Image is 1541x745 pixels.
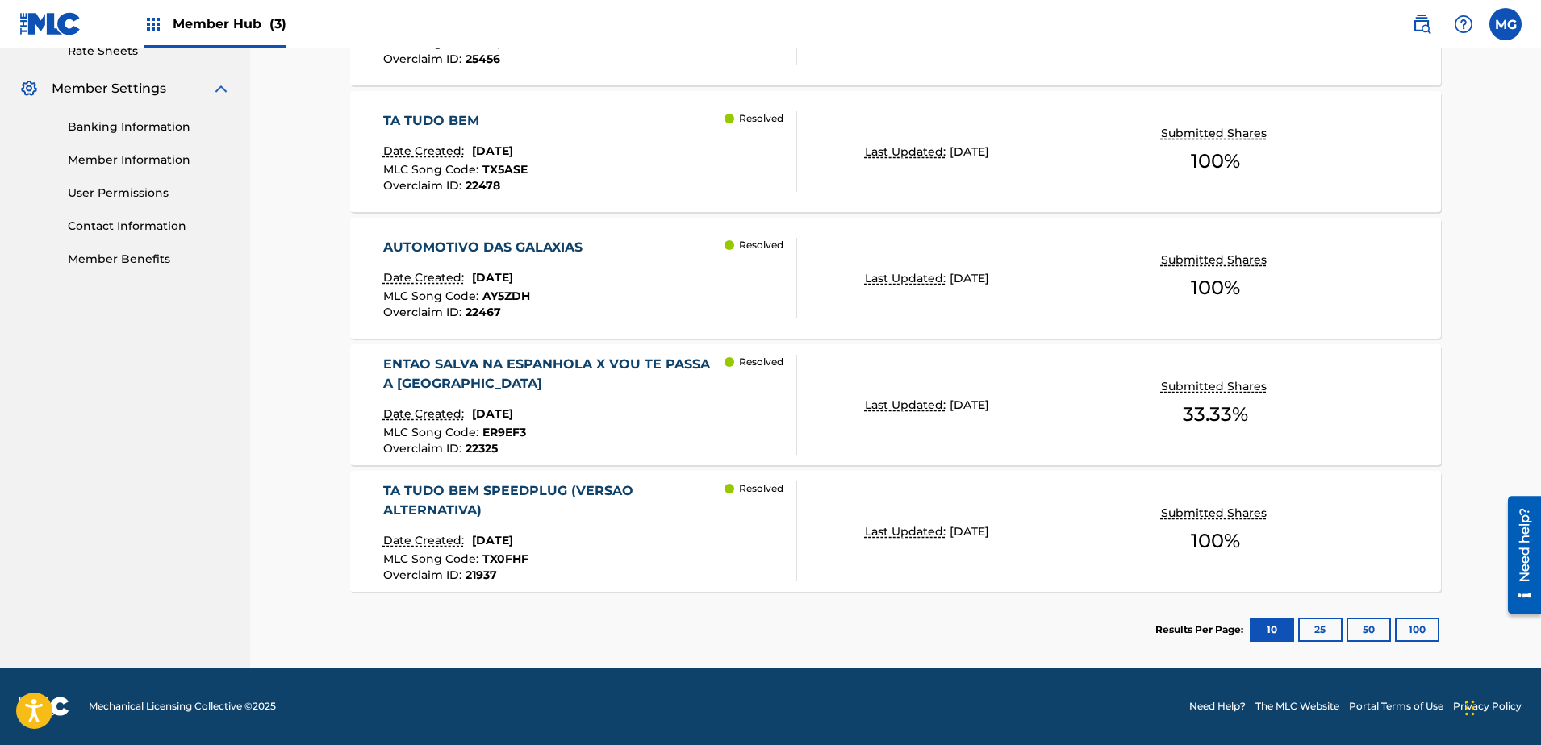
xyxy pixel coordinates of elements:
[1161,252,1271,268] p: Submitted Shares
[68,251,231,268] a: Member Benefits
[1161,378,1271,395] p: Submitted Shares
[950,144,989,159] span: [DATE]
[1489,8,1522,40] div: User Menu
[1255,699,1339,714] a: The MLC Website
[383,441,466,456] span: Overclaim ID :
[383,52,466,66] span: Overclaim ID :
[1189,699,1246,714] a: Need Help?
[383,162,482,177] span: MLC Song Code :
[144,15,163,34] img: Top Rightsholders
[1161,125,1271,142] p: Submitted Shares
[89,699,276,714] span: Mechanical Licensing Collective © 2025
[739,355,783,369] p: Resolved
[383,111,528,131] div: TA TUDO BEM
[19,79,39,98] img: Member Settings
[173,15,286,33] span: Member Hub
[466,305,501,319] span: 22467
[472,270,513,285] span: [DATE]
[1250,618,1294,642] button: 10
[482,551,528,566] span: TX0FHF
[466,178,500,193] span: 22478
[865,270,950,287] p: Last Updated:
[383,269,468,286] p: Date Created:
[466,441,498,456] span: 22325
[482,289,530,303] span: AY5ZDH
[950,271,989,285] span: [DATE]
[383,532,468,549] p: Date Created:
[1155,622,1247,637] p: Results Per Page:
[350,344,1441,465] a: ENTAO SALVA NA ESPANHOLA X VOU TE PASSA A [GEOGRAPHIC_DATA]Date Created:[DATE]MLC Song Code:ER9EF...
[68,185,231,202] a: User Permissions
[269,16,286,31] span: (3)
[383,289,482,303] span: MLC Song Code :
[1405,8,1438,40] a: Public Search
[739,238,783,252] p: Resolved
[1191,526,1240,556] span: 100 %
[1447,8,1480,40] div: Help
[950,524,989,539] span: [DATE]
[383,355,725,393] div: ENTAO SALVA NA ESPANHOLA X VOU TE PASSA A [GEOGRAPHIC_DATA]
[350,218,1441,339] a: AUTOMOTIVO DAS GALAXIASDate Created:[DATE]MLC Song Code:AY5ZDHOverclaim ID:22467 ResolvedLast Upd...
[1395,618,1439,642] button: 100
[383,305,466,319] span: Overclaim ID :
[739,111,783,126] p: Resolved
[1496,489,1541,622] iframe: Resource Center
[383,238,591,257] div: AUTOMOTIVO DAS GALAXIAS
[68,218,231,235] a: Contact Information
[383,551,482,566] span: MLC Song Code :
[472,144,513,158] span: [DATE]
[1412,15,1431,34] img: search
[19,697,69,716] img: logo
[472,533,513,547] span: [DATE]
[383,568,466,582] span: Overclaim ID :
[68,119,231,135] a: Banking Information
[1191,147,1240,176] span: 100 %
[739,481,783,496] p: Resolved
[482,162,528,177] span: TX5ASE
[466,52,500,66] span: 25456
[68,43,231,60] a: Rate Sheets
[383,143,468,160] p: Date Created:
[1161,505,1271,522] p: Submitted Shares
[865,397,950,414] p: Last Updated:
[383,481,725,520] div: TA TUDO BEM SPEEDPLUG (VERSAO ALTERNATIVA)
[1460,668,1541,745] iframe: Chat Widget
[1191,273,1240,302] span: 100 %
[472,406,513,421] span: [DATE]
[1183,400,1248,429] span: 33.33 %
[383,406,468,422] p: Date Created:
[1454,15,1473,34] img: help
[865,523,950,540] p: Last Updated:
[350,91,1441,212] a: TA TUDO BEMDate Created:[DATE]MLC Song Code:TX5ASEOverclaim ID:22478 ResolvedLast Updated:[DATE]S...
[68,152,231,169] a: Member Information
[1347,618,1391,642] button: 50
[383,178,466,193] span: Overclaim ID :
[52,79,166,98] span: Member Settings
[1298,618,1343,642] button: 25
[350,471,1441,592] a: TA TUDO BEM SPEEDPLUG (VERSAO ALTERNATIVA)Date Created:[DATE]MLC Song Code:TX0FHFOverclaim ID:219...
[1465,684,1475,732] div: Drag
[383,425,482,439] span: MLC Song Code :
[1453,699,1522,714] a: Privacy Policy
[482,425,526,439] span: ER9EF3
[950,397,989,412] span: [DATE]
[865,144,950,160] p: Last Updated:
[1349,699,1443,714] a: Portal Terms of Use
[466,568,497,582] span: 21937
[19,12,81,35] img: MLC Logo
[211,79,231,98] img: expand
